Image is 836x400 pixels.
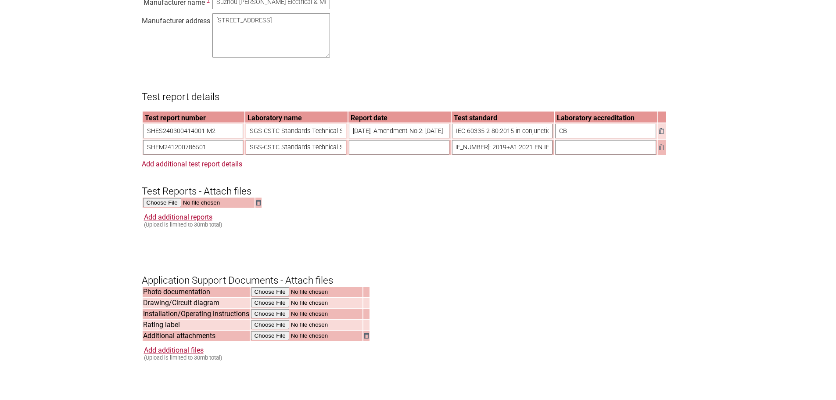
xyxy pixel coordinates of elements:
td: Rating label [143,320,250,330]
h3: Application Support Documents - Attach files [142,259,695,286]
small: (Upload is limited to 30mb total) [144,221,222,228]
th: Laboratory name [245,112,348,123]
td: Additional attachments [143,331,250,341]
th: Test report number [143,112,245,123]
a: Add additional files [144,346,204,354]
th: Laboratory accreditation [555,112,657,123]
td: Photo documentation [143,287,250,297]
td: Drawing/Circuit diagram [143,298,250,308]
a: Add additional reports [144,213,212,221]
div: Manufacturer address [142,14,208,23]
th: Report date [348,112,451,123]
img: Remove [659,128,664,134]
img: Remove [256,200,261,205]
h3: Test report details [142,76,695,102]
a: Add additional test report details [142,160,242,168]
img: Remove [659,144,664,150]
small: (Upload is limited to 30mb total) [144,354,222,361]
th: Test standard [452,112,554,123]
td: Installation/Operating instructions [143,309,250,319]
h3: Test Reports - Attach files [142,171,695,197]
img: Remove [364,333,369,339]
